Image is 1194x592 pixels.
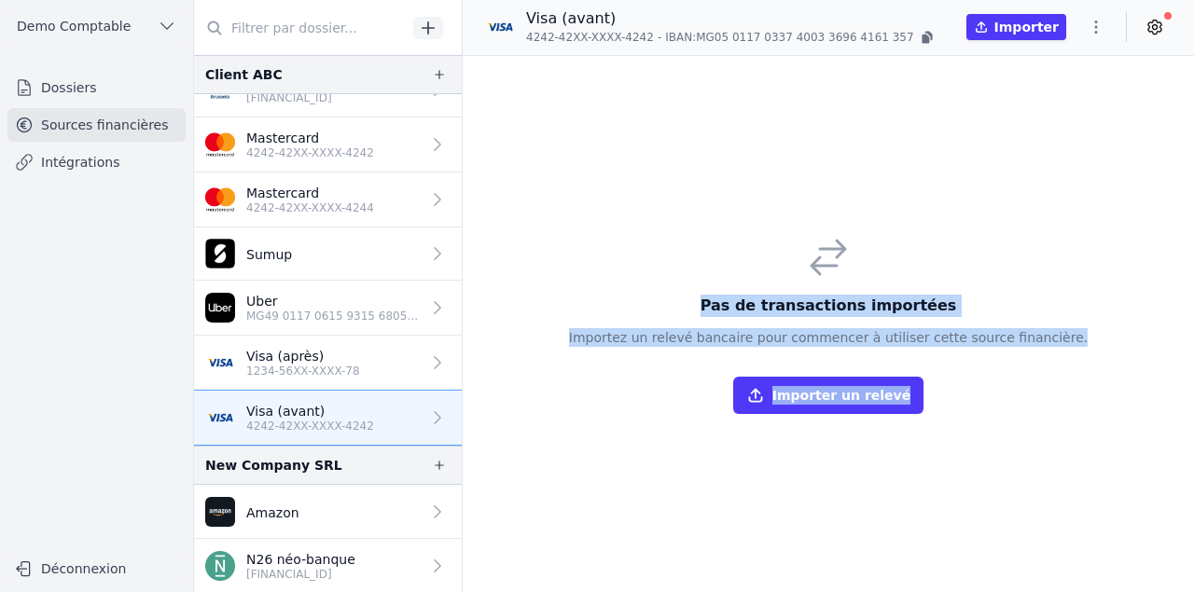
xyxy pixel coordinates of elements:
div: New Company SRL [205,454,342,476]
p: Mastercard [246,129,374,147]
p: Mastercard [246,184,374,202]
a: Sumup [194,227,462,281]
p: Sumup [246,245,292,264]
p: Visa (avant) [246,402,374,420]
p: 4242-42XX-XXXX-4244 [246,200,374,215]
input: Filtrer par dossier... [194,11,407,45]
div: Client ABC [205,63,283,86]
p: Uber [246,292,421,310]
img: Amazon.png [205,497,235,527]
img: imageedit_2_6530439554.png [205,130,235,159]
a: Mastercard 4242-42XX-XXXX-4244 [194,172,462,227]
img: apple-touch-icon-1.png [205,239,235,268]
button: Importer [966,14,1066,40]
a: Visa (après) 1234-56XX-XXXX-78 [194,336,462,391]
img: de0e97ed977ad313.png [205,293,235,323]
span: Demo Comptable [17,17,131,35]
p: Amazon [246,503,299,522]
a: Visa (avant) 4242-42XX-XXXX-4242 [194,391,462,446]
p: Visa (après) [246,347,360,365]
p: [FINANCIAL_ID] [246,567,355,582]
p: 1234-56XX-XXXX-78 [246,364,360,379]
span: 4242-42XX-XXXX-4242 [526,30,654,45]
img: n26.png [205,551,235,581]
a: Dossiers [7,71,186,104]
h3: Pas de transactions importées [569,295,1088,317]
a: Mastercard 4242-42XX-XXXX-4242 [194,117,462,172]
button: Importer un relevé [733,377,923,414]
p: Visa (avant) [526,7,937,30]
span: - [658,30,661,45]
p: Importez un relevé bancaire pour commencer à utiliser cette source financière. [569,328,1088,347]
p: [FINANCIAL_ID] [246,90,421,105]
button: Déconnexion [7,554,186,584]
span: IBAN: MG05 0117 0337 4003 3696 4161 357 [665,30,913,45]
p: MG49 0117 0615 9315 6805 8790 889 [246,309,421,324]
a: Sources financières [7,108,186,142]
img: visa.png [205,348,235,378]
a: Intégrations [7,145,186,179]
button: Demo Comptable [7,11,186,41]
p: 4242-42XX-XXXX-4242 [246,419,374,434]
a: Uber MG49 0117 0615 9315 6805 8790 889 [194,281,462,336]
a: Amazon [194,485,462,539]
p: 4242-42XX-XXXX-4242 [246,145,374,160]
img: imageedit_2_6530439554.png [205,185,235,214]
img: visa.png [205,403,235,433]
img: visa.png [485,12,515,42]
p: N26 néo-banque [246,550,355,569]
